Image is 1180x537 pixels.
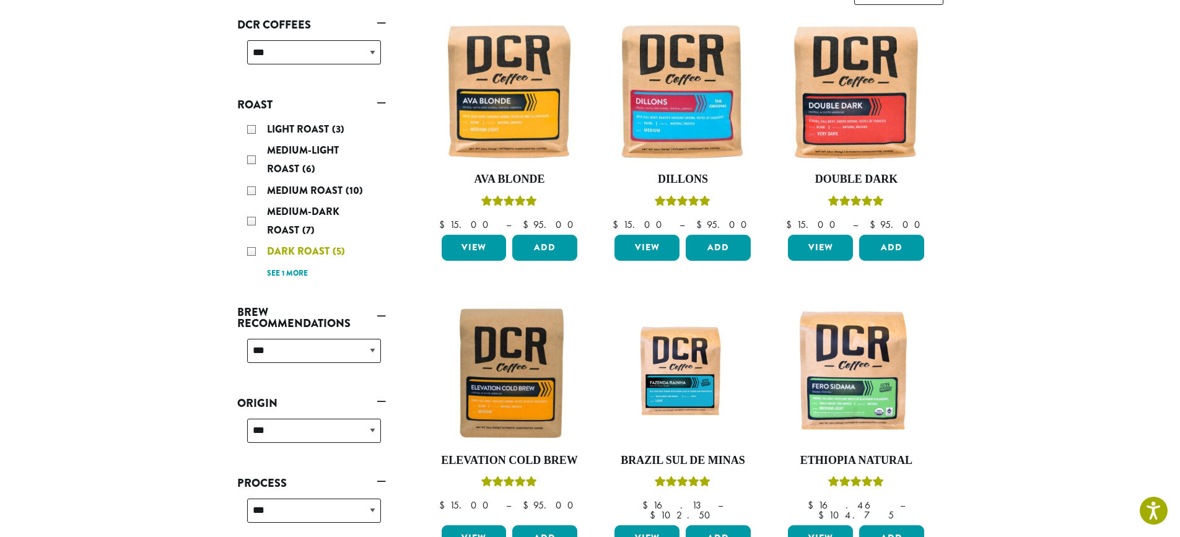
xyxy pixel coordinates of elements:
[442,235,507,261] a: View
[237,94,386,115] a: Roast
[481,194,537,212] div: Rated 5.00 out of 5
[785,302,927,521] a: Ethiopia NaturalRated 5.00 out of 5
[523,218,533,231] span: $
[267,122,332,136] span: Light Roast
[332,122,344,136] span: (3)
[785,173,927,186] h4: Double Dark
[523,218,579,231] bdi: 95.00
[438,302,580,444] img: Elevation-Cold-Brew-300x300.jpg
[785,20,927,163] img: Double-Dark-12oz-300x300.jpg
[439,218,494,231] bdi: 15.00
[680,218,684,231] span: –
[859,235,924,261] button: Add
[506,218,511,231] span: –
[439,454,581,468] h4: Elevation Cold Brew
[828,194,884,212] div: Rated 4.50 out of 5
[439,20,581,230] a: Ava BlondeRated 5.00 out of 5
[686,235,751,261] button: Add
[614,235,680,261] a: View
[237,414,386,458] div: Origin
[788,235,853,261] a: View
[237,302,386,334] a: Brew Recommendations
[346,183,363,198] span: (10)
[650,509,716,522] bdi: 102.50
[523,499,533,512] span: $
[237,393,386,414] a: Origin
[237,14,386,35] a: DCR Coffees
[642,499,653,512] span: $
[650,509,660,522] span: $
[237,473,386,494] a: Process
[506,499,511,512] span: –
[439,302,581,521] a: Elevation Cold BrewRated 5.00 out of 5
[718,499,723,512] span: –
[267,143,339,176] span: Medium-Light Roast
[818,509,894,522] bdi: 104.75
[828,474,884,493] div: Rated 5.00 out of 5
[439,173,581,186] h4: Ava Blonde
[786,218,841,231] bdi: 15.00
[237,334,386,378] div: Brew Recommendations
[611,20,754,230] a: DillonsRated 5.00 out of 5
[818,509,829,522] span: $
[611,320,754,426] img: Fazenda-Rainha_12oz_Mockup.jpg
[611,20,754,163] img: Dillons-12oz-300x300.jpg
[785,454,927,468] h4: Ethiopia Natural
[302,162,315,176] span: (6)
[696,218,707,231] span: $
[481,474,537,493] div: Rated 5.00 out of 5
[870,218,880,231] span: $
[786,218,797,231] span: $
[613,218,668,231] bdi: 15.00
[808,499,888,512] bdi: 16.46
[696,218,753,231] bdi: 95.00
[808,499,818,512] span: $
[523,499,579,512] bdi: 95.00
[237,115,386,287] div: Roast
[512,235,577,261] button: Add
[655,474,710,493] div: Rated 5.00 out of 5
[613,218,623,231] span: $
[870,218,926,231] bdi: 95.00
[302,223,315,237] span: (7)
[439,499,450,512] span: $
[333,244,345,258] span: (5)
[439,218,450,231] span: $
[642,499,706,512] bdi: 16.13
[853,218,858,231] span: –
[439,499,494,512] bdi: 15.00
[438,20,580,163] img: Ava-Blonde-12oz-1-300x300.jpg
[237,35,386,79] div: DCR Coffees
[900,499,905,512] span: –
[611,302,754,521] a: Brazil Sul De MinasRated 5.00 out of 5
[267,183,346,198] span: Medium Roast
[267,268,308,280] a: See 1 more
[655,194,710,212] div: Rated 5.00 out of 5
[267,204,339,237] span: Medium-Dark Roast
[611,173,754,186] h4: Dillons
[267,244,333,258] span: Dark Roast
[785,20,927,230] a: Double DarkRated 4.50 out of 5
[785,302,927,444] img: DCR-Fero-Sidama-Coffee-Bag-2019-300x300.png
[611,454,754,468] h4: Brazil Sul De Minas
